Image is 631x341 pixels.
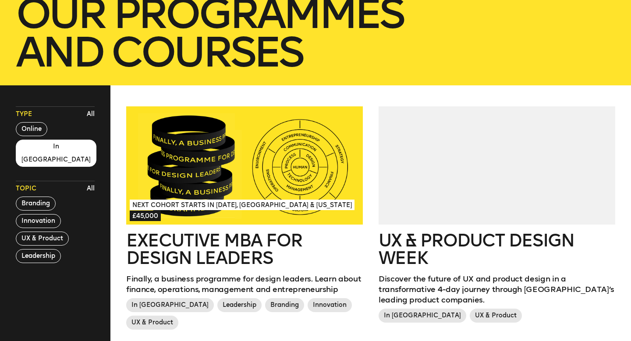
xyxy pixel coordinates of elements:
p: Discover the future of UX and product design in a transformative 4-day journey through [GEOGRAPHI... [379,274,615,305]
button: UX & Product [16,232,69,246]
span: In [GEOGRAPHIC_DATA] [126,298,214,312]
span: Innovation [308,298,352,312]
button: Online [16,122,47,136]
span: UX & Product [126,316,178,330]
button: In [GEOGRAPHIC_DATA] [16,140,96,167]
button: Branding [16,197,56,211]
span: In [GEOGRAPHIC_DATA] [379,309,466,323]
span: Next Cohort Starts in [DATE], [GEOGRAPHIC_DATA] & [US_STATE] [130,200,354,210]
span: Type [16,110,32,119]
span: £45,000 [130,211,161,221]
button: All [85,108,97,121]
button: Innovation [16,214,61,228]
p: Finally, a business programme for design leaders. Learn about finance, operations, management and... [126,274,363,295]
h2: Executive MBA for Design Leaders [126,232,363,267]
span: Branding [265,298,304,312]
span: Leadership [217,298,262,312]
span: Topic [16,184,36,193]
span: UX & Product [470,309,522,323]
button: All [85,182,97,195]
a: Next Cohort Starts in [DATE], [GEOGRAPHIC_DATA] & [US_STATE]£45,000Executive MBA for Design Leade... [126,106,363,333]
button: Leadership [16,249,61,263]
h2: UX & Product Design Week [379,232,615,267]
a: UX & Product Design WeekDiscover the future of UX and product design in a transformative 4-day jo... [379,106,615,326]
